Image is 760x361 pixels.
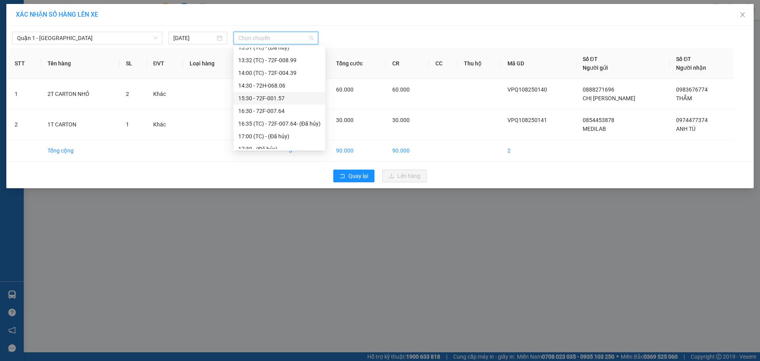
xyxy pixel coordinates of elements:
span: Số ĐT [583,56,598,62]
td: 90.000 [386,140,429,162]
span: Quay lại [348,172,368,180]
div: 17:30 - (Đã hủy) [238,145,321,153]
th: Tên hàng [41,48,120,79]
span: XÁC NHẬN SỐ HÀNG LÊN XE [16,11,98,18]
td: 3 [283,140,330,162]
td: 2 [501,140,576,162]
button: uploadLên hàng [382,170,427,182]
span: THẮM [676,95,692,101]
div: 15:30 - 72F-001.57 [238,94,321,103]
th: ĐVT [147,48,183,79]
span: close [739,11,746,18]
th: STT [8,48,41,79]
div: 0974477374 [93,45,156,56]
span: VPQ108250140 [507,86,547,93]
div: 13:31 (TC) - (Đã hủy) [238,43,321,52]
th: Thu hộ [458,48,501,79]
div: 14:30 - 72H-068.06 [238,81,321,90]
span: CHỊ [PERSON_NAME] [583,95,635,101]
div: 13:32 (TC) - 72F-008.99 [238,56,321,65]
span: VPQ108250141 [507,117,547,123]
span: Gửi: [7,8,19,16]
span: Người nhận [676,65,706,71]
div: VP 36 [PERSON_NAME] - Bà Rịa [93,7,156,35]
span: 0983676774 [676,86,708,93]
input: 13/08/2025 [173,34,215,42]
th: Loại hàng [183,48,237,79]
td: Khác [147,79,183,109]
span: Nhận: [93,8,112,16]
div: 16:35 (TC) - 72F-007.64 - (Đã hủy) [238,119,321,128]
th: Tổng cước [330,48,386,79]
th: Mã GD [501,48,576,79]
td: 1T CARTON [41,109,120,140]
div: 14:00 (TC) - 72F-004.39 [238,69,321,77]
span: Chọn chuyến [238,32,313,44]
div: 16:30 - 72F-007.64 [238,107,321,115]
td: Khác [147,109,183,140]
span: 60.000 [392,86,410,93]
button: rollbackQuay lại [333,170,374,182]
td: 1 [8,79,41,109]
button: Close [731,4,754,26]
div: ANH TÚ [93,35,156,45]
span: 30.000 [392,117,410,123]
td: 90.000 [330,140,386,162]
span: 60.000 [336,86,353,93]
span: MEDILAB [583,126,606,132]
th: CC [429,48,458,79]
span: Số ĐT [676,56,691,62]
div: 17:00 (TC) - (Đã hủy) [238,132,321,141]
span: 1 [126,121,129,128]
td: 2T CARTON NHỎ [41,79,120,109]
span: 0974477374 [676,117,708,123]
span: ANH TÚ [676,126,695,132]
span: 2 [126,91,129,97]
span: rollback [340,173,345,180]
span: Quận 1 - Vũng Tàu [17,32,158,44]
th: CR [386,48,429,79]
span: 0888271696 [583,86,614,93]
span: 30.000 [336,117,353,123]
span: 0854453878 [583,117,614,123]
th: SL [120,48,147,79]
div: VP 18 [PERSON_NAME][GEOGRAPHIC_DATA] - [GEOGRAPHIC_DATA] [7,7,87,54]
td: Tổng cộng [41,140,120,162]
span: Người gửi [583,65,608,71]
div: MEDILAB [7,54,87,64]
span: VP BR [104,56,137,70]
td: 2 [8,109,41,140]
